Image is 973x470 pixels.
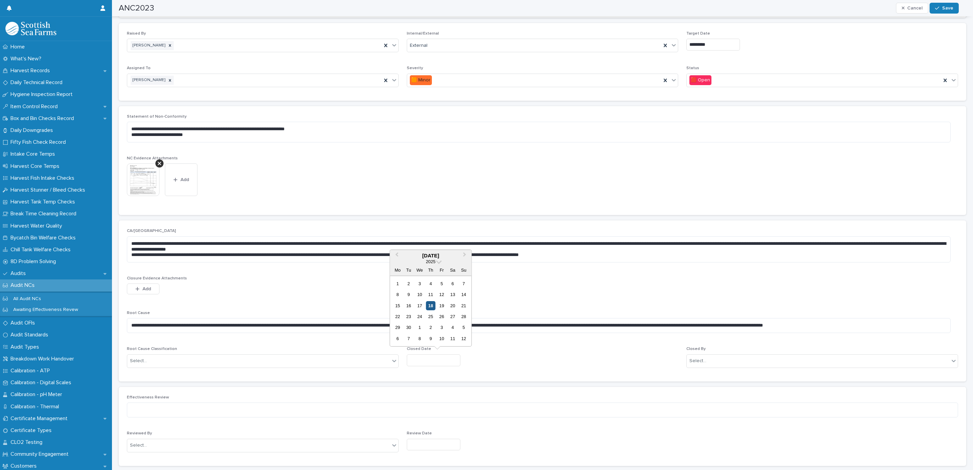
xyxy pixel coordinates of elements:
span: Statement of Non-Conformity [127,115,187,119]
div: 🟥 Open [689,75,711,85]
span: Reviewed By [127,431,152,435]
span: Internal/External [407,32,439,36]
div: Choose Friday, 5 September 2025 [437,279,446,288]
div: Choose Thursday, 18 September 2025 [426,301,435,310]
span: Target Date [686,32,710,36]
div: Choose Sunday, 14 September 2025 [459,290,468,299]
div: Choose Saturday, 4 October 2025 [448,323,457,332]
p: Harvest Stunner / Bleed Checks [8,187,91,193]
span: NC Evidence Attachments [127,156,178,160]
div: Select... [130,442,147,449]
div: Choose Sunday, 5 October 2025 [459,323,468,332]
div: Choose Monday, 8 September 2025 [393,290,402,299]
div: Choose Monday, 29 September 2025 [393,323,402,332]
div: Choose Saturday, 6 September 2025 [448,279,457,288]
button: Add [127,283,159,294]
div: Choose Monday, 15 September 2025 [393,301,402,310]
div: Choose Thursday, 25 September 2025 [426,312,435,321]
div: Choose Friday, 12 September 2025 [437,290,446,299]
p: Audit Types [8,344,44,350]
p: CLO2 Testing [8,439,48,446]
div: Su [459,266,468,275]
div: Choose Tuesday, 9 September 2025 [404,290,413,299]
p: Harvest Fish Intake Checks [8,175,80,181]
p: Chill Tank Welfare Checks [8,247,76,253]
div: [PERSON_NAME] [131,76,166,85]
div: Choose Wednesday, 8 October 2025 [415,334,424,343]
div: Mo [393,266,402,275]
div: Choose Wednesday, 17 September 2025 [415,301,424,310]
div: Choose Sunday, 21 September 2025 [459,301,468,310]
button: Cancel [896,3,929,14]
span: Closure Evidence Attachments [127,276,187,280]
div: Select... [130,357,147,365]
p: Audit NCs [8,282,40,289]
button: Previous Month [390,251,401,261]
div: Choose Tuesday, 23 September 2025 [404,312,413,321]
p: Home [8,44,30,50]
button: Add [165,163,197,196]
div: 🟧 Minor [410,75,432,85]
span: External [410,42,427,49]
span: Status [686,66,699,70]
div: Choose Thursday, 9 October 2025 [426,334,435,343]
span: Root Cause [127,311,150,315]
div: Choose Thursday, 4 September 2025 [426,279,435,288]
p: 8D Problem Solving [8,258,61,265]
span: 2025 [426,259,435,264]
div: We [415,266,424,275]
p: What's New? [8,56,47,62]
p: Fifty Fish Check Record [8,139,71,145]
div: Choose Saturday, 20 September 2025 [448,301,457,310]
div: Choose Tuesday, 16 September 2025 [404,301,413,310]
div: Choose Sunday, 28 September 2025 [459,312,468,321]
span: Root Cause Classification [127,347,177,351]
span: Save [942,6,953,11]
p: Breakdown Work Handover [8,356,79,362]
div: Choose Friday, 10 October 2025 [437,334,446,343]
div: Tu [404,266,413,275]
p: Harvest Records [8,67,55,74]
p: Audits [8,270,31,277]
div: Choose Saturday, 11 October 2025 [448,334,457,343]
p: Calibration - pH Meter [8,391,68,398]
span: Add [180,177,189,182]
span: Cancel [907,6,922,11]
div: Th [426,266,435,275]
div: Choose Wednesday, 24 September 2025 [415,312,424,321]
div: Select... [689,357,706,365]
div: Choose Tuesday, 2 September 2025 [404,279,413,288]
button: Save [930,3,958,14]
p: All Audit NCs [8,296,46,302]
p: Customers [8,463,42,469]
div: Choose Wednesday, 3 September 2025 [415,279,424,288]
div: Choose Wednesday, 10 September 2025 [415,290,424,299]
p: Bycatch Bin Welfare Checks [8,235,81,241]
div: Sa [448,266,457,275]
span: Severity [407,66,423,70]
div: Choose Friday, 3 October 2025 [437,323,446,332]
div: Choose Tuesday, 7 October 2025 [404,334,413,343]
p: Audit OFIs [8,320,40,326]
p: Daily Technical Record [8,79,68,86]
div: Choose Saturday, 13 September 2025 [448,290,457,299]
div: Choose Wednesday, 1 October 2025 [415,323,424,332]
p: Hygiene Inspection Report [8,91,78,98]
div: Choose Friday, 19 September 2025 [437,301,446,310]
p: Calibration - Digital Scales [8,379,77,386]
p: Community Engagement [8,451,74,457]
div: Fr [437,266,446,275]
span: Raised By [127,32,146,36]
h2: ANC2023 [119,3,154,13]
p: Item Control Record [8,103,63,110]
div: month 2025-09 [392,278,469,344]
span: Effectiveness Review [127,395,169,399]
div: Choose Friday, 26 September 2025 [437,312,446,321]
span: Closed By [686,347,706,351]
p: Audit Standards [8,332,54,338]
div: Choose Thursday, 11 September 2025 [426,290,435,299]
p: Harvest Water Quality [8,223,68,229]
div: Choose Sunday, 12 October 2025 [459,334,468,343]
span: Review Date [407,431,432,435]
span: CA/[GEOGRAPHIC_DATA] [127,229,176,233]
